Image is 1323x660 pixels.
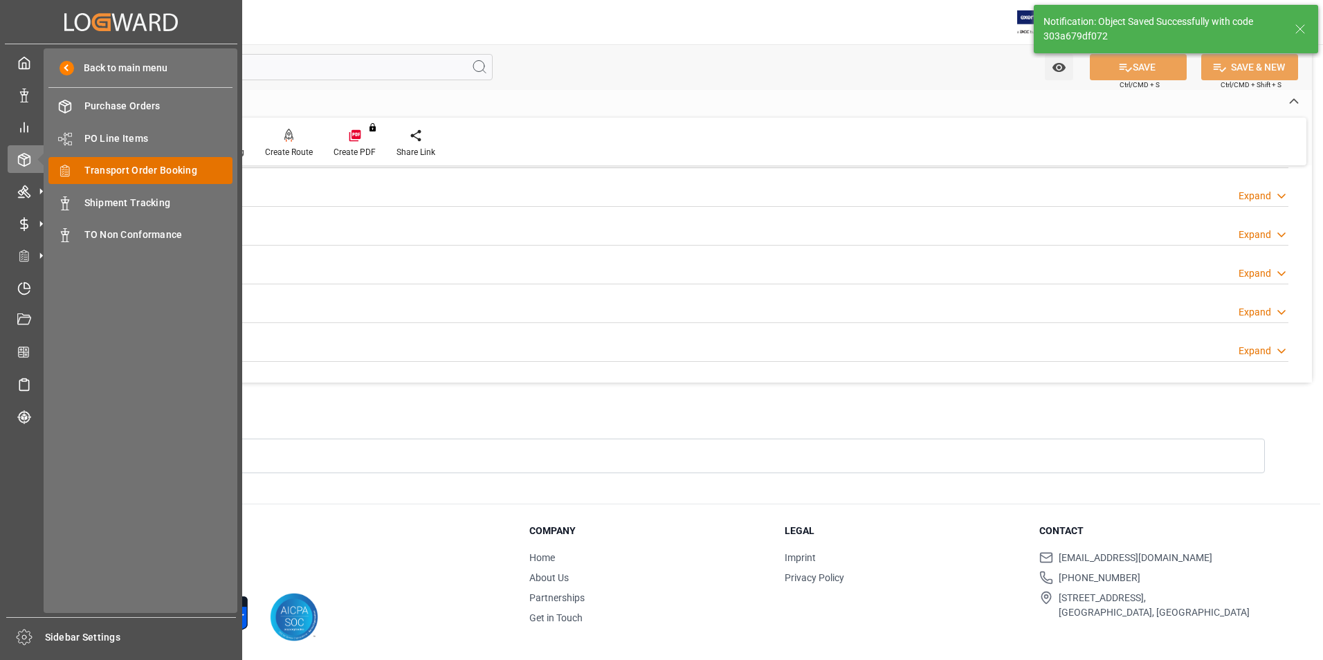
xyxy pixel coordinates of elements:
[785,524,1023,538] h3: Legal
[8,274,235,301] a: Timeslot Management V2
[270,593,318,641] img: AICPA SOC
[1239,228,1271,242] div: Expand
[48,221,232,248] a: TO Non Conformance
[529,552,555,563] a: Home
[8,306,235,333] a: Document Management
[529,572,569,583] a: About Us
[1221,80,1281,90] span: Ctrl/CMD + Shift + S
[1039,524,1277,538] h3: Contact
[84,99,233,113] span: Purchase Orders
[529,592,585,603] a: Partnerships
[8,113,235,140] a: My Reports
[48,125,232,152] a: PO Line Items
[1239,305,1271,320] div: Expand
[8,81,235,108] a: Data Management
[529,612,583,623] a: Get in Touch
[1239,189,1271,203] div: Expand
[91,568,495,580] p: Version [DATE]
[1017,10,1065,35] img: Exertis%20JAM%20-%20Email%20Logo.jpg_1722504956.jpg
[1045,54,1073,80] button: open menu
[1059,551,1212,565] span: [EMAIL_ADDRESS][DOMAIN_NAME]
[74,61,167,75] span: Back to main menu
[785,572,844,583] a: Privacy Policy
[84,196,233,210] span: Shipment Tracking
[45,630,237,645] span: Sidebar Settings
[265,146,313,158] div: Create Route
[785,552,816,563] a: Imprint
[8,338,235,365] a: CO2 Calculator
[8,49,235,76] a: My Cockpit
[91,556,495,568] p: © 2025 Logward. All rights reserved.
[396,146,435,158] div: Share Link
[1059,591,1250,620] span: [STREET_ADDRESS], [GEOGRAPHIC_DATA], [GEOGRAPHIC_DATA]
[1239,344,1271,358] div: Expand
[48,189,232,216] a: Shipment Tracking
[1120,80,1160,90] span: Ctrl/CMD + S
[84,131,233,146] span: PO Line Items
[64,54,493,80] input: Search Fields
[1201,54,1298,80] button: SAVE & NEW
[1043,15,1281,44] div: Notification: Object Saved Successfully with code 303a679df072
[84,163,233,178] span: Transport Order Booking
[48,93,232,120] a: Purchase Orders
[1090,54,1187,80] button: SAVE
[1239,266,1271,281] div: Expand
[529,524,767,538] h3: Company
[8,371,235,398] a: Sailing Schedules
[8,403,235,430] a: Tracking Shipment
[1059,571,1140,585] span: [PHONE_NUMBER]
[48,157,232,184] a: Transport Order Booking
[84,228,233,242] span: TO Non Conformance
